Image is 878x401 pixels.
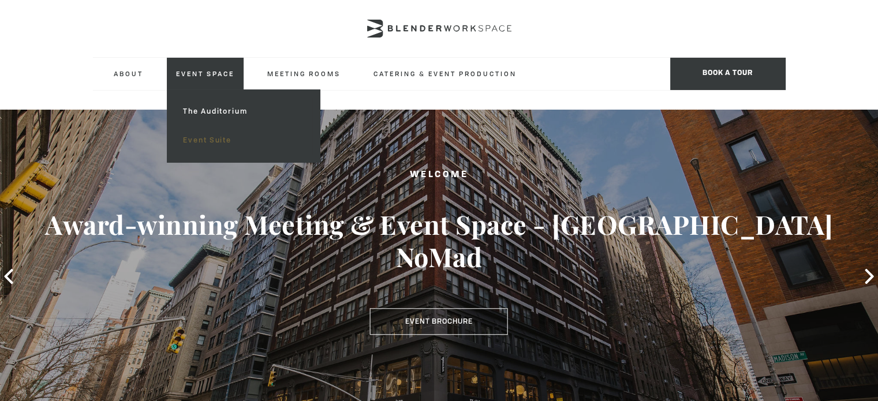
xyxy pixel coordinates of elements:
[670,58,786,90] span: Book a tour
[174,126,312,155] a: Event Suite
[44,168,834,182] h2: Welcome
[174,97,312,126] a: The Auditorium
[104,58,152,89] a: About
[44,208,834,273] h3: Award-winning Meeting & Event Space - [GEOGRAPHIC_DATA] NoMad
[364,58,526,89] a: Catering & Event Production
[820,346,878,401] iframe: Chat Widget
[258,58,350,89] a: Meeting Rooms
[370,308,508,335] a: Event Brochure
[167,58,244,89] a: Event Space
